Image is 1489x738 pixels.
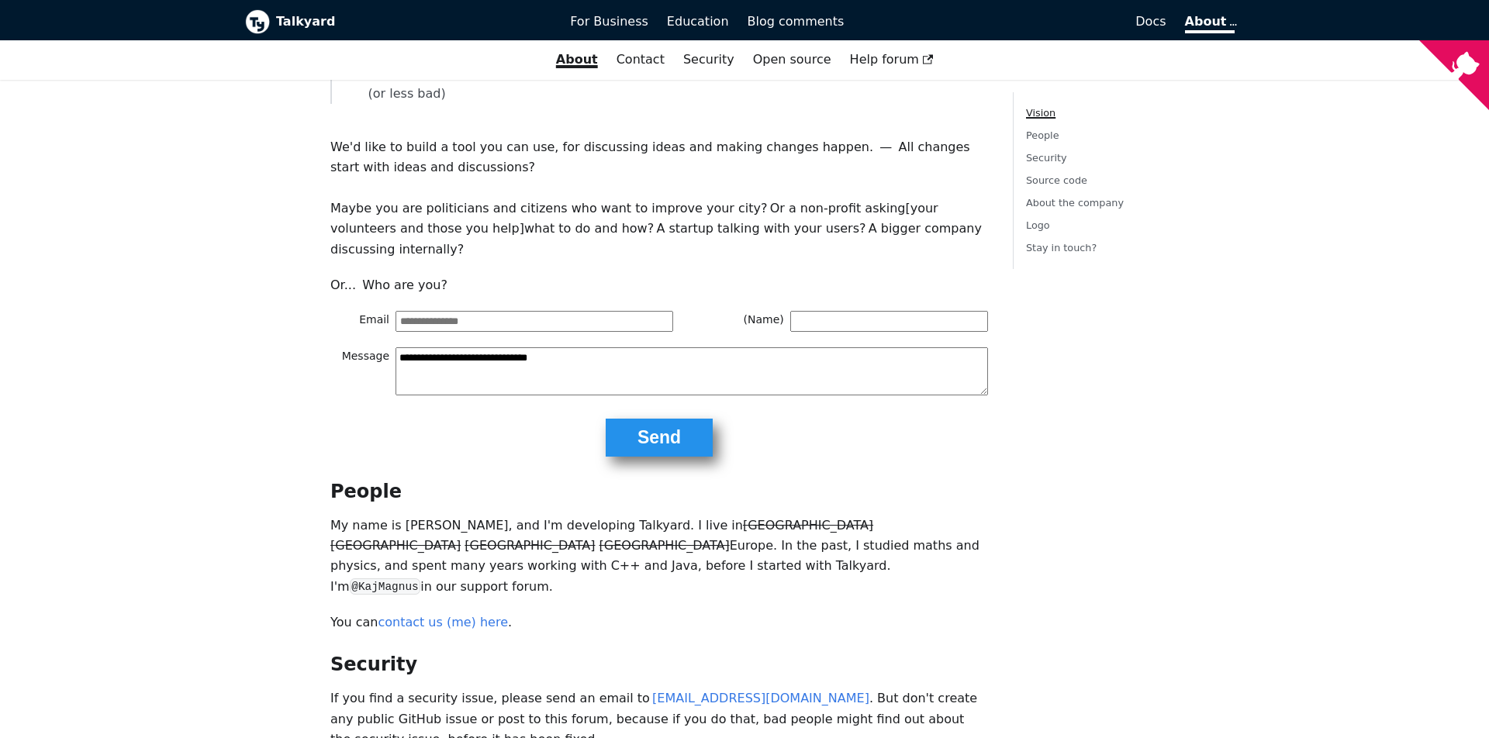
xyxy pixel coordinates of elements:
a: Logo [1026,220,1050,232]
a: Help forum [841,47,943,73]
h2: People [330,480,988,503]
a: [EMAIL_ADDRESS][DOMAIN_NAME] [652,691,869,705]
strike: [GEOGRAPHIC_DATA] [465,538,595,553]
span: Blog comments [748,14,845,29]
b: Talkyard [276,12,548,32]
a: Stay in touch? [1026,243,1097,254]
a: Contact [607,47,674,73]
strike: [GEOGRAPHIC_DATA] [599,538,730,553]
p: Maybe you are politicians and citizens who want to improve your city? Or a non-profit asking [you... [330,198,988,260]
span: For Business [570,14,648,29]
p: My name is [PERSON_NAME], and I'm developing Talkyard. I live in Europe. In the past, I studied m... [330,516,988,598]
code: @KajMagnus [350,578,421,595]
a: Docs [853,9,1175,35]
span: Help forum [850,52,934,67]
strike: [GEOGRAPHIC_DATA] [330,538,461,553]
a: Blog comments [738,9,854,35]
p: (or less bad) [344,84,976,104]
span: Email [330,311,396,331]
a: Open source [744,47,841,73]
h2: Security [330,653,988,676]
a: Education [658,9,738,35]
button: Send [606,419,713,457]
a: About [547,47,607,73]
a: Source code [1026,174,1087,186]
a: For Business [561,9,658,35]
a: Talkyard logoTalkyard [245,9,548,34]
span: Message [330,347,396,395]
a: Security [1026,152,1067,164]
a: People [1026,129,1059,141]
a: Vision [1026,107,1055,119]
img: Talkyard logo [245,9,270,34]
input: Email [396,311,673,331]
textarea: Message [396,347,988,395]
a: contact us (me) here [378,615,508,629]
p: Or... Who are you? [330,275,988,295]
span: Education [667,14,729,29]
a: About the company [1026,197,1124,209]
span: (Name) [725,311,790,331]
p: You can . [330,612,988,633]
input: (Name) [790,311,988,331]
a: Security [674,47,744,73]
strike: [GEOGRAPHIC_DATA] [743,518,873,533]
a: About [1185,14,1235,33]
span: Docs [1135,14,1166,29]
